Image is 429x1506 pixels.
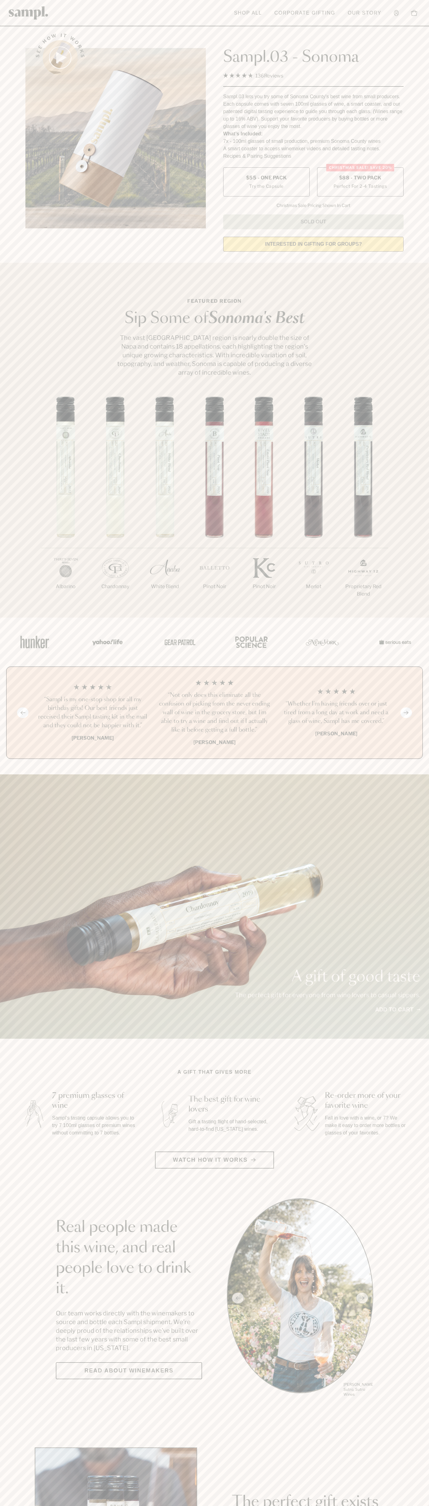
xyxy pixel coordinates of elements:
[235,991,420,999] p: The perfect gift for everyone from wine lovers to casual sippers.
[140,397,190,610] li: 3 / 7
[315,731,357,737] b: [PERSON_NAME]
[249,183,284,189] small: Try the Capsule
[227,1198,373,1398] ul: carousel
[115,333,314,377] p: The vast [GEOGRAPHIC_DATA] region is nearly double the size of Napa and contains 18 appellations,...
[188,1094,273,1114] h3: The best gift for wine lovers
[17,707,29,718] button: Previous slide
[246,174,287,181] span: $55 - One Pack
[178,1068,252,1076] h2: A gift that gives more
[343,1382,373,1397] p: [PERSON_NAME] Sutro, Sutro Wines
[37,695,149,730] h3: “Sampl is my one-stop shop for all my birthday gifts! Our best friends just received their Sampl ...
[72,735,114,741] b: [PERSON_NAME]
[264,73,283,79] span: Reviews
[239,583,289,590] p: Pinot Noir
[159,679,271,746] li: 2 / 4
[345,6,385,20] a: Our Story
[223,237,404,252] a: interested in gifting for groups?
[223,131,263,136] strong: What’s Included:
[52,1114,136,1137] p: Sampl's tasting capsule allows you to try 7 100ml glasses of premium wines without committing to ...
[190,397,239,610] li: 4 / 7
[115,297,314,305] p: Featured Region
[208,311,305,326] em: Sonoma's Best
[91,397,140,610] li: 2 / 7
[289,397,338,610] li: 6 / 7
[304,629,341,655] img: Artboard_3_0b291449-6e8c-4d07-b2c2-3f3601a19cd1_x450.png
[52,1091,136,1111] h3: 7 premium glasses of wine
[41,397,91,610] li: 1 / 7
[160,629,197,655] img: Artboard_5_7fdae55a-36fd-43f7-8bfd-f74a06a2878e_x450.png
[223,152,404,160] li: Recipes & Pairing Suggestions
[9,6,48,20] img: Sampl logo
[223,214,404,229] button: Sold Out
[235,970,420,984] p: A gift of good taste
[239,397,289,610] li: 5 / 7
[88,629,125,655] img: Artboard_6_04f9a106-072f-468a-bdd7-f11783b05722_x450.png
[115,311,314,326] h2: Sip Some of
[375,1006,420,1014] a: Add to cart
[400,707,412,718] button: Next slide
[231,6,265,20] a: Shop All
[273,203,353,208] li: Christmas Sale Pricing Shown In Cart
[223,48,404,67] h1: Sampl.03 - Sonoma
[376,629,413,655] img: Artboard_7_5b34974b-f019-449e-91fb-745f8d0877ee_x450.png
[325,1114,409,1137] p: Fall in love with a wine, or 7? We make it easy to order more bottles or glasses of your favorites.
[25,48,206,228] img: Sampl.03 - Sonoma
[325,1091,409,1111] h3: Re-order more of your favorite wine
[56,1309,202,1352] p: Our team works directly with the winemakers to source and bottle each Sampl shipment. We’re deepl...
[326,164,394,171] div: Christmas SALE! Save 20%
[155,1152,274,1169] button: Watch how it works
[140,583,190,590] p: White Blend
[255,73,264,79] span: 136
[193,739,236,745] b: [PERSON_NAME]
[56,1362,202,1379] a: Read about Winemakers
[338,397,388,618] li: 7 / 7
[223,93,404,130] div: Sampl.03 lets you try some of Sonoma County's best wine from small producers. Each capsule comes ...
[334,183,387,189] small: Perfect For 2-4 Tastings
[43,40,77,75] button: See how it works
[56,1217,202,1299] h2: Real people made this wine, and real people love to drink it.
[41,583,91,590] p: Albarino
[338,583,388,598] p: Proprietary Red Blend
[289,583,338,590] p: Merlot
[339,174,382,181] span: $88 - Two Pack
[271,6,338,20] a: Corporate Gifting
[232,629,269,655] img: Artboard_4_28b4d326-c26e-48f9-9c80-911f17d6414e_x450.png
[227,1198,373,1398] div: slide 1
[37,679,149,746] li: 1 / 4
[91,583,140,590] p: Chardonnay
[190,583,239,590] p: Pinot Noir
[223,138,404,145] li: 7x - 100ml glasses of small production, premium Sonoma County wines
[159,691,271,734] h3: “Not only does this eliminate all the confusion of picking from the never ending wall of wine in ...
[280,700,392,726] h3: “Whether I'm having friends over or just tired from a long day at work and need a glass of wine, ...
[280,679,392,746] li: 3 / 4
[16,629,53,655] img: Artboard_1_c8cd28af-0030-4af1-819c-248e302c7f06_x450.png
[223,145,404,152] li: A smart coaster to access winemaker videos and detailed tasting notes.
[188,1118,273,1133] p: Gift a tasting flight of hand-selected, hard-to-find [US_STATE] wines.
[223,72,283,80] div: 136Reviews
